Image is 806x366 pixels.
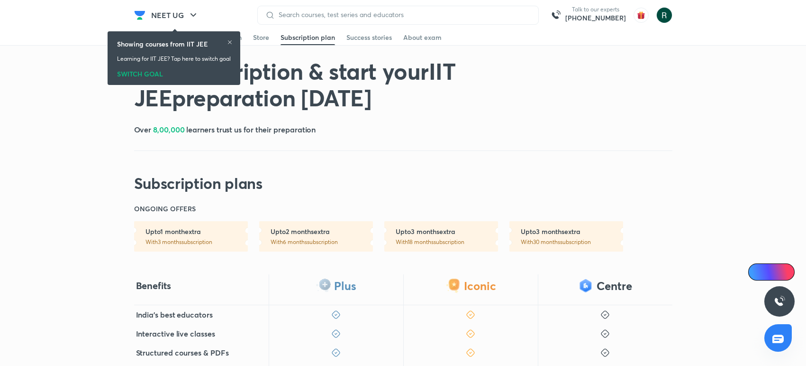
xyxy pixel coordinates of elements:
h5: Over learners trust us for their preparation [134,124,316,135]
p: With 30 months subscription [521,238,623,246]
img: avatar [634,8,649,23]
a: [PHONE_NUMBER] [565,13,626,23]
h6: Upto 1 month extra [145,227,248,236]
h4: Benefits [136,280,171,292]
a: Upto3 monthsextraWith18 monthssubscription [384,221,498,252]
img: Icon [754,268,761,276]
h5: Structured courses & PDFs [136,347,229,358]
p: With 6 months subscription [271,238,373,246]
div: Store [253,33,269,42]
h6: Upto 3 months extra [396,227,498,236]
span: 8,00,000 [153,124,184,134]
h6: Showing courses from IIT JEE [117,39,208,49]
span: Ai Doubts [764,268,789,276]
div: Subscription plan [281,33,335,42]
p: Talk to our experts [565,6,626,13]
h5: Interactive live classes [136,328,215,339]
h1: Get subscription & start your IIT JEE preparation [DATE] [134,57,457,111]
button: NEET UG [145,6,205,25]
a: Upto3 monthsextraWith30 monthssubscription [509,221,623,252]
p: With 18 months subscription [396,238,498,246]
div: SWITCH GOAL [117,67,231,77]
a: Upto1 monthextraWith3 monthssubscription [134,221,248,252]
img: Khushi Gupta [656,7,672,23]
a: About exam [403,30,442,45]
div: About exam [403,33,442,42]
h6: Upto 2 months extra [271,227,373,236]
input: Search courses, test series and educators [275,11,531,19]
h2: Subscription plans [134,174,263,193]
div: Success stories [346,33,392,42]
img: Company Logo [134,9,145,21]
a: Subscription plan [281,30,335,45]
img: call-us [546,6,565,25]
p: With 3 months subscription [145,238,248,246]
img: ttu [774,296,785,307]
a: Ai Doubts [748,263,795,281]
a: Success stories [346,30,392,45]
h5: India's best educators [136,309,213,320]
h6: ONGOING OFFERS [134,204,196,214]
p: Learning for IIT JEE? Tap here to switch goal [117,55,231,63]
h6: Upto 3 months extra [521,227,623,236]
a: Upto2 monthsextraWith6 monthssubscription [259,221,373,252]
a: Store [253,30,269,45]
